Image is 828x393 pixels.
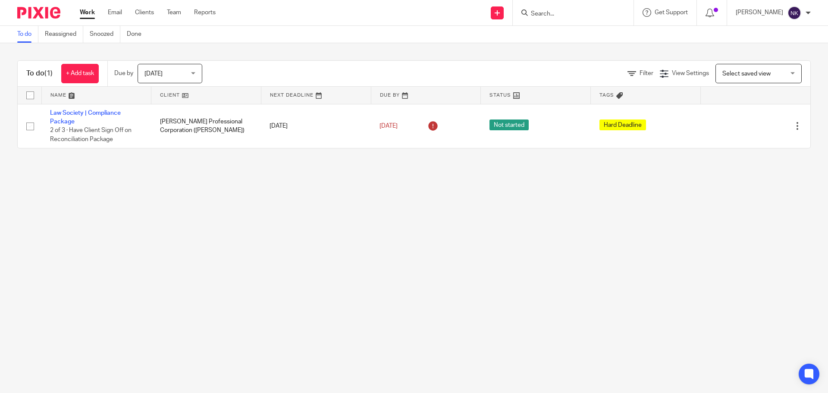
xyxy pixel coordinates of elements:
img: Pixie [17,7,60,19]
p: Due by [114,69,133,78]
span: (1) [44,70,53,77]
a: Law Society | Compliance Package [50,110,121,125]
a: To do [17,26,38,43]
a: Done [127,26,148,43]
img: svg%3E [787,6,801,20]
span: [DATE] [144,71,163,77]
span: 2 of 3 · Have Client Sign Off on Reconciliation Package [50,127,132,142]
span: Select saved view [722,71,771,77]
input: Search [530,10,608,18]
a: Work [80,8,95,17]
span: Filter [640,70,653,76]
span: View Settings [672,70,709,76]
span: [DATE] [379,123,398,129]
a: Email [108,8,122,17]
h1: To do [26,69,53,78]
p: [PERSON_NAME] [736,8,783,17]
td: [DATE] [261,104,371,148]
span: Get Support [655,9,688,16]
a: Snoozed [90,26,120,43]
a: Clients [135,8,154,17]
a: Reports [194,8,216,17]
a: Reassigned [45,26,83,43]
td: [PERSON_NAME] Professional Corporation ([PERSON_NAME]) [151,104,261,148]
span: Tags [599,93,614,97]
span: Not started [489,119,529,130]
a: + Add task [61,64,99,83]
span: Hard Deadline [599,119,646,130]
a: Team [167,8,181,17]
